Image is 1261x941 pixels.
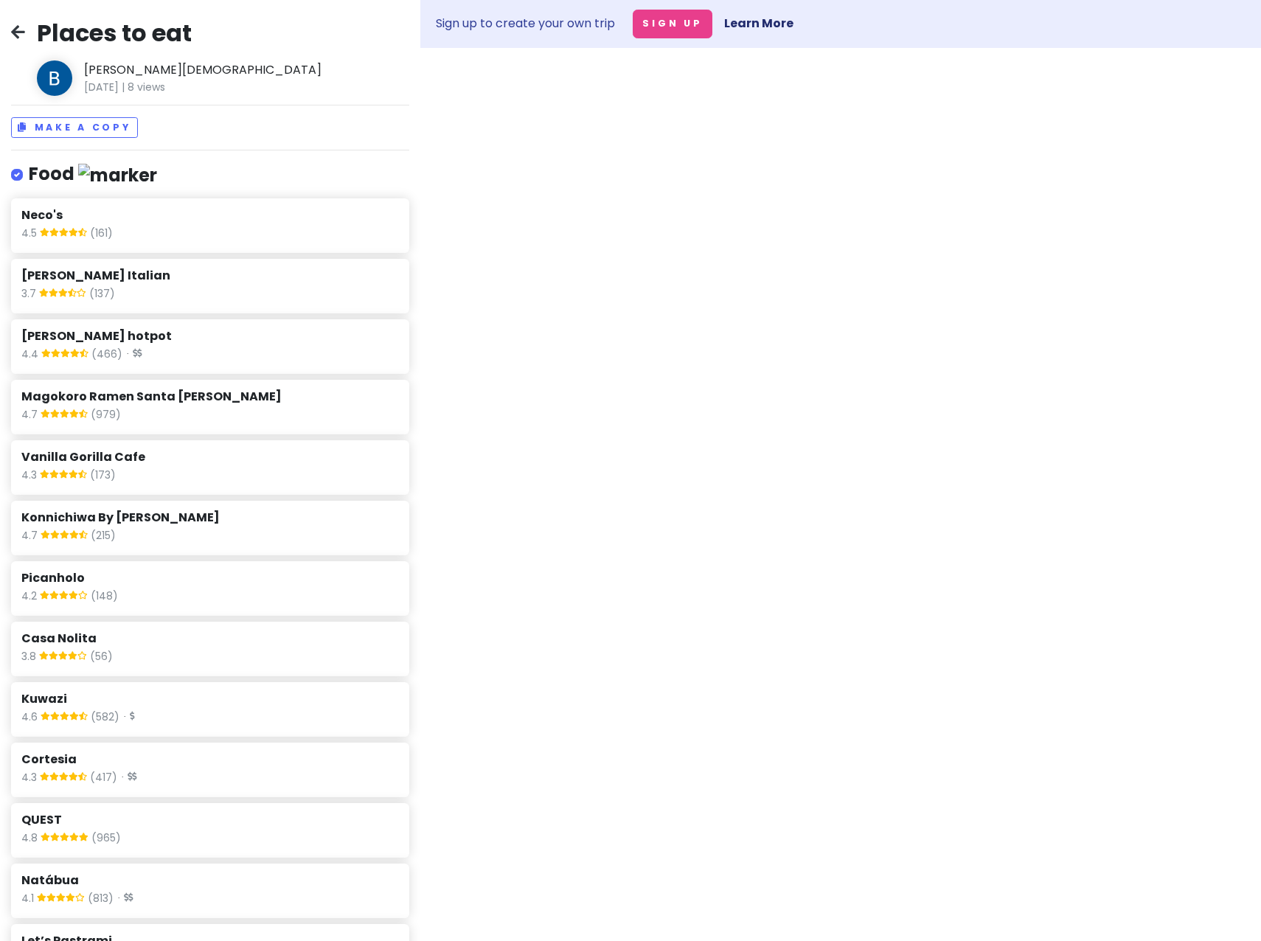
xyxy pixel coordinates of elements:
h6: Vanilla Gorilla Cafe [21,450,398,465]
h6: Neco's [21,208,398,223]
h6: [PERSON_NAME] hotpot [21,329,398,344]
h4: Food [29,162,157,187]
button: Make a Copy [11,117,138,139]
span: (466) [91,346,122,365]
h6: Konnichiwa By [PERSON_NAME] [21,510,398,526]
span: (979) [91,406,121,426]
span: (173) [90,467,116,486]
span: (215) [91,527,116,546]
h2: Places to eat [37,18,322,49]
span: 4.5 [21,225,40,244]
h6: Picanholo [21,571,398,586]
span: (965) [91,830,121,849]
h6: [PERSON_NAME] Italian [21,268,398,284]
span: 4.7 [21,406,41,426]
span: (161) [90,225,113,244]
span: 3.7 [21,285,39,305]
h6: Casa Nolita [21,631,398,647]
span: 3.8 [21,648,39,667]
a: Learn More [724,15,793,32]
img: marker [78,164,157,187]
span: (137) [89,285,115,305]
h6: QUEST [21,813,398,828]
span: (582) [91,709,119,728]
h6: Magokoro Ramen Santa [PERSON_NAME] [21,389,398,405]
span: · [114,892,133,909]
h6: Natábua [21,873,398,889]
span: 4.8 [21,830,41,849]
span: [PERSON_NAME][DEMOGRAPHIC_DATA] [84,60,322,80]
span: 4.6 [21,709,41,728]
span: · [119,710,134,728]
span: 4.2 [21,588,40,607]
img: Author [37,60,72,96]
h6: Cortesia [21,752,398,768]
span: (56) [90,648,113,667]
span: 4.3 [21,467,40,486]
span: (417) [90,769,117,788]
span: [DATE] 8 views [84,79,322,95]
span: 4.1 [21,890,37,909]
span: 4.7 [21,527,41,546]
span: · [117,771,136,788]
span: 4.3 [21,769,40,788]
button: Sign Up [633,10,712,38]
span: · [122,347,142,365]
span: 4.4 [21,346,41,365]
span: (813) [88,890,114,909]
h6: Kuwazi [21,692,398,707]
span: (148) [91,588,118,607]
span: | [122,80,125,94]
